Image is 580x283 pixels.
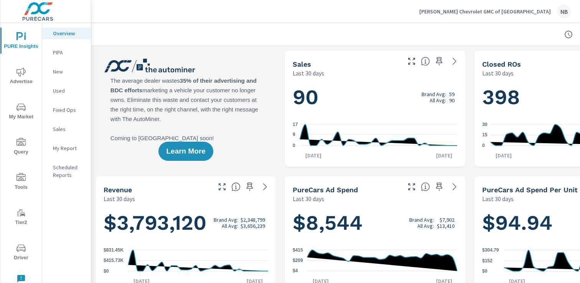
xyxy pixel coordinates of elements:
[433,55,445,67] span: Save this to your personalized report
[3,173,40,192] span: Tools
[293,122,298,127] text: 17
[419,8,551,15] p: [PERSON_NAME] Chevrolet GMC of [GEOGRAPHIC_DATA]
[42,66,91,77] div: New
[3,244,40,262] span: Driver
[405,181,418,193] button: Make Fullscreen
[293,69,324,78] p: Last 30 days
[449,97,455,103] p: 90
[422,91,446,97] p: Brand Avg:
[53,29,85,37] p: Overview
[53,68,85,75] p: New
[293,132,295,137] text: 9
[3,208,40,227] span: Tier2
[104,268,109,274] text: $0
[421,57,430,66] span: Number of vehicles sold by the dealership over the selected date range. [Source: This data is sou...
[482,133,488,138] text: 15
[482,60,521,68] h5: Closed ROs
[482,143,485,148] text: 0
[293,143,295,148] text: 0
[241,222,265,229] p: $3,656,239
[42,162,91,181] div: Scheduled Reports
[214,216,238,222] p: Brand Avg:
[482,69,514,78] p: Last 30 days
[3,138,40,157] span: Query
[448,55,461,67] a: See more details in report
[557,5,571,18] div: NB
[244,181,256,193] span: Save this to your personalized report
[53,106,85,114] p: Fixed Ops
[417,222,434,229] p: All Avg:
[104,247,124,253] text: $831.45K
[3,67,40,86] span: Advertise
[448,181,461,193] a: See more details in report
[293,209,457,236] h1: $8,544
[104,186,132,194] h5: Revenue
[241,216,265,222] p: $2,348,799
[293,186,358,194] h5: PureCars Ad Spend
[259,181,271,193] a: See more details in report
[300,152,327,159] p: [DATE]
[405,55,418,67] button: Make Fullscreen
[490,152,517,159] p: [DATE]
[104,258,124,263] text: $415.73K
[53,164,85,179] p: Scheduled Reports
[53,87,85,95] p: Used
[166,148,205,155] span: Learn More
[42,123,91,135] div: Sales
[482,258,493,263] text: $152
[104,209,268,236] h1: $3,793,120
[53,144,85,152] p: My Report
[293,194,324,203] p: Last 30 days
[42,28,91,39] div: Overview
[104,194,135,203] p: Last 30 days
[42,142,91,154] div: My Report
[437,222,455,229] p: $13,410
[482,122,488,127] text: 30
[3,103,40,121] span: My Market
[440,216,455,222] p: $7,902
[293,60,311,68] h5: Sales
[42,104,91,116] div: Fixed Ops
[433,181,445,193] span: Save this to your personalized report
[3,32,40,51] span: PURE Insights
[293,258,303,263] text: $209
[53,49,85,56] p: PIPA
[449,91,455,97] p: 59
[222,222,238,229] p: All Avg:
[431,152,458,159] p: [DATE]
[216,181,228,193] button: Make Fullscreen
[409,216,434,222] p: Brand Avg:
[293,247,303,253] text: $415
[421,182,430,191] span: Total cost of media for all PureCars channels for the selected dealership group over the selected...
[231,182,241,191] span: Total sales revenue over the selected date range. [Source: This data is sourced from the dealer’s...
[42,85,91,97] div: Used
[482,194,514,203] p: Last 30 days
[158,142,213,161] button: Learn More
[430,97,446,103] p: All Avg:
[482,247,499,253] text: $304.79
[42,47,91,58] div: PIPA
[53,125,85,133] p: Sales
[293,84,457,110] h1: 90
[293,268,298,274] text: $4
[482,268,488,274] text: $0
